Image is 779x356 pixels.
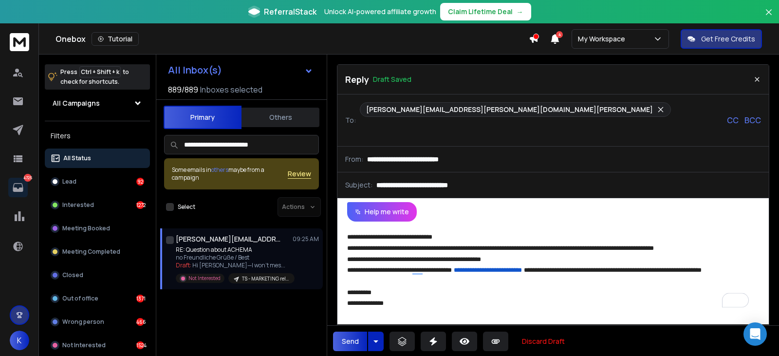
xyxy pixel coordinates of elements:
p: Closed [62,271,83,279]
p: TS - MARKETING reload [242,275,289,282]
span: Draft: [176,261,191,269]
button: Help me write [347,202,417,222]
div: Some emails in maybe from a campaign [172,166,288,182]
p: Wrong person [62,318,104,326]
div: 1524 [136,341,144,349]
span: Ctrl + Shift + k [79,66,121,77]
p: All Status [63,154,91,162]
h3: Filters [45,129,150,143]
button: Send [333,332,367,351]
span: Hi [PERSON_NAME]—I won’t mes ... [192,261,285,269]
span: 4 [556,31,563,38]
button: Review [288,169,311,179]
button: Get Free Credits [681,29,762,49]
button: Close banner [762,6,775,29]
p: no Freundliche Grüße / Best [176,254,293,262]
span: ReferralStack [264,6,316,18]
button: Out of office1371 [45,289,150,308]
p: From: [345,154,363,164]
p: Draft Saved [373,75,411,84]
p: [PERSON_NAME][EMAIL_ADDRESS][PERSON_NAME][DOMAIN_NAME][PERSON_NAME] [366,105,653,114]
div: 466 [136,318,144,326]
button: Wrong person466 [45,312,150,332]
button: Closed [45,265,150,285]
button: Lead92 [45,172,150,191]
p: My Workspace [578,34,629,44]
div: Open Intercom Messenger [743,322,767,346]
button: K [10,331,29,350]
button: Claim Lifetime Deal→ [440,3,531,20]
button: Discard Draft [514,332,573,351]
p: 09:25 AM [293,235,319,243]
h1: All Inbox(s) [168,65,222,75]
button: Interested1272 [45,195,150,215]
div: Onebox [56,32,529,46]
div: 1371 [136,295,144,302]
button: All Campaigns [45,94,150,113]
p: Subject: [345,180,372,190]
h1: All Campaigns [53,98,100,108]
div: To enrich screen reader interactions, please activate Accessibility in Grammarly extension settings [337,222,769,324]
p: Press to check for shortcuts. [60,67,129,87]
button: Meeting Completed [45,242,150,262]
p: Unlock AI-powered affiliate growth [324,7,436,17]
p: Out of office [62,295,98,302]
p: Meeting Booked [62,225,110,232]
h3: Inboxes selected [200,84,262,95]
p: CC [727,114,739,126]
div: 92 [136,178,144,186]
p: Meeting Completed [62,248,120,256]
button: Meeting Booked [45,219,150,238]
p: Not Interested [62,341,106,349]
p: Get Free Credits [701,34,755,44]
p: Lead [62,178,76,186]
p: To: [345,115,356,125]
p: BCC [744,114,761,126]
button: All Status [45,149,150,168]
span: → [517,7,523,17]
button: Tutorial [92,32,139,46]
p: RE: Question about ACHEMA [176,246,293,254]
p: Reply [345,73,369,86]
p: Not Interested [188,275,221,282]
div: 1272 [136,201,144,209]
button: Not Interested1524 [45,336,150,355]
button: Others [241,107,319,128]
p: 4725 [24,174,32,182]
span: 889 / 889 [168,84,198,95]
h1: [PERSON_NAME][EMAIL_ADDRESS][PERSON_NAME][DOMAIN_NAME][PERSON_NAME] [176,234,283,244]
a: 4725 [8,178,28,197]
button: Primary [164,106,241,129]
label: Select [178,203,195,211]
button: All Inbox(s) [160,60,321,80]
p: Interested [62,201,94,209]
span: others [211,166,228,174]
